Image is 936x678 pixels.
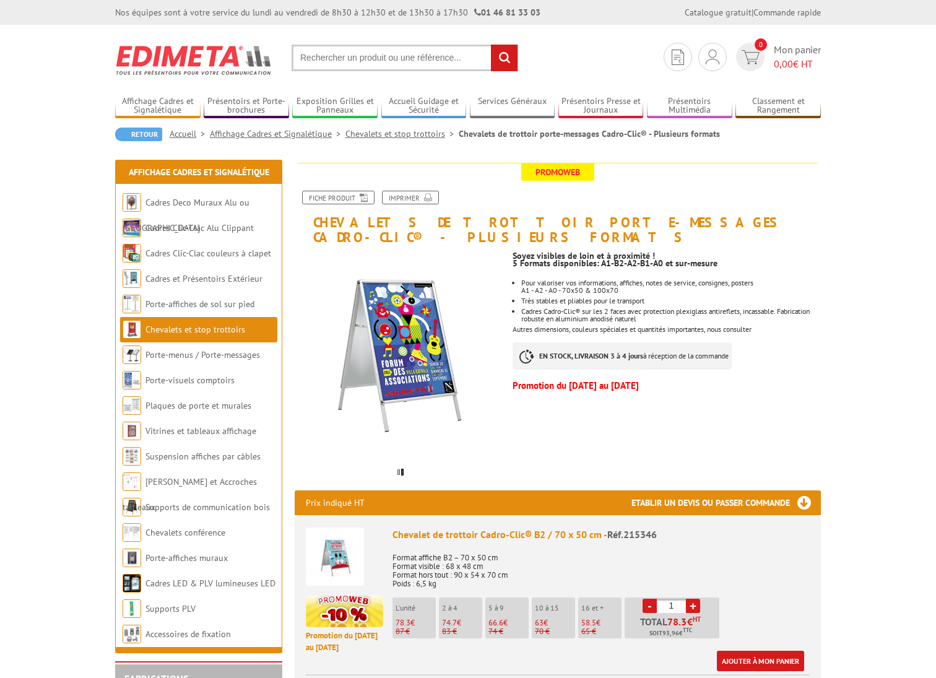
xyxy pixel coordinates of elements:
[513,245,830,396] div: Autres dimensions, couleurs spéciales et quantités importantes, nous consulter
[488,619,529,627] p: €
[643,599,657,613] a: -
[392,528,810,542] div: Chevalet de trottoir Cadro-Clic® B2 / 70 x 50 cm -
[488,617,503,628] span: 66.6
[685,7,752,18] a: Catalogue gratuit
[685,6,821,19] div: |
[123,295,141,313] img: Porte-affiches de sol sur pied
[204,96,289,116] a: Présentoirs et Porte-brochures
[145,425,256,437] a: Vitrines et tableaux affichage
[667,617,687,627] span: 78.3
[774,57,821,71] span: € HT
[382,191,439,204] a: Imprimer
[145,298,254,310] a: Porte-affiches de sol sur pied
[535,627,575,636] p: 70 €
[535,604,575,612] p: 10 à 15
[145,248,271,259] a: Cadres Clic-Clac couleurs à clapet
[123,346,141,364] img: Porte-menus / Porte-messages
[631,490,821,515] h3: Etablir un devis ou passer commande
[753,7,821,18] a: Commande rapide
[649,628,692,638] span: Soit €
[581,617,596,628] span: 58.5
[123,574,141,593] img: Cadres LED & PLV lumineuses LED
[123,549,141,567] img: Porte-affiches muraux
[459,128,720,140] li: Chevalets de trottoir porte-messages Cadro-Clic® - Plusieurs formats
[735,96,821,116] a: Classement et Rangement
[662,628,679,638] span: 93,96
[145,222,254,233] a: Cadres Clic-Clac Alu Clippant
[521,163,594,181] span: Promoweb
[145,375,235,386] a: Porte-visuels comptoirs
[521,279,821,287] p: Pour valoriser vos informations, affiches, notes de service, consignes, posters
[491,45,518,71] input: rechercher
[145,451,261,462] a: Suspension affiches par câbles
[123,396,141,415] img: Plaques de porte et murales
[513,382,821,389] p: Promotion du [DATE] au [DATE]
[683,627,692,633] sup: TTC
[306,528,364,586] img: Chevalet de trottoir Cadro-Clic® B2 / 70 x 50 cm
[733,43,821,71] a: devis rapide 0 Mon panier 0,00€ HT
[442,627,482,636] p: 83 €
[381,96,467,116] a: Accueil Guidage et Sécurité
[628,617,719,638] p: Total
[558,96,644,116] a: Présentoirs Presse et Journaux
[396,619,436,627] p: €
[513,259,821,267] p: 5 Formats disponibles: A1-B2-A2-B1-A0 et sur-mesure
[396,604,436,612] p: L'unité
[774,43,821,71] span: Mon panier
[145,400,251,411] a: Plaques de porte et murales
[123,447,141,466] img: Suspension affiches par câbles
[123,422,141,440] img: Vitrines et tableaux affichage
[292,96,378,116] a: Exposition Grilles et Panneaux
[302,191,375,204] a: Fiche produit
[145,324,245,335] a: Chevalets et stop trottoirs
[470,96,555,116] a: Services Généraux
[123,371,141,389] img: Porte-visuels comptoirs
[123,523,141,542] img: Chevalets conférence
[170,128,210,139] a: Accueil
[693,615,701,624] sup: HT
[513,252,821,259] p: Soyez visibles de loin et à proximité !
[581,627,622,636] p: 65 €
[295,251,503,459] img: chevalets_et_stop_trottoirs_215348_1.jpg
[774,58,793,70] span: 0,00
[581,619,622,627] p: €
[521,308,821,323] li: Cadres Cadro-Clic® sur les 2 faces avec protection plexiglass antireflets, incassable. Fabricatio...
[145,502,270,513] a: Supports de communication bois
[521,297,821,305] li: Très stables et pliables pour le transport
[145,527,225,538] a: Chevalets conférence
[145,578,275,589] a: Cadres LED & PLV lumineuses LED
[687,617,693,627] span: €
[488,604,529,612] p: 5 à 9
[123,244,141,263] img: Cadres Clic-Clac couleurs à clapet
[115,96,201,116] a: Affichage Cadres et Signalétique
[115,37,273,83] img: Edimeta
[442,604,482,612] p: 2 à 4
[521,287,821,294] p: A1 - A2 - A0 - 70x50 & 100x70
[292,45,518,71] input: Rechercher un produit ou une référence...
[742,50,760,64] img: devis rapide
[488,627,529,636] p: 74 €
[145,349,260,360] a: Porte-menus / Porte-messages
[123,193,141,212] img: Cadres Deco Muraux Alu ou Bois
[123,197,249,233] a: Cadres Deco Muraux Alu ou [GEOGRAPHIC_DATA]
[396,617,410,628] span: 78.3
[123,269,141,288] img: Cadres et Présentoirs Extérieur
[210,128,345,139] a: Affichage Cadres et Signalétique
[535,619,575,627] p: €
[717,651,804,671] a: Ajouter à mon panier
[706,50,719,64] img: devis rapide
[115,6,540,19] div: Nos équipes sont à votre service du lundi au vendredi de 8h30 à 12h30 et de 13h30 à 17h30
[581,604,622,612] p: 16 et +
[115,128,162,141] a: Retour
[442,617,457,628] span: 74.7
[123,320,141,339] img: Chevalets et stop trottoirs
[145,552,228,563] a: Porte-affiches muraux
[306,490,365,515] p: Prix indiqué HT
[396,627,436,636] p: 87 €
[474,7,540,18] strong: 01 46 81 33 03
[647,96,732,116] a: Présentoirs Multimédia
[607,528,657,541] span: Réf.215346
[123,472,141,491] img: Cimaises et Accroches tableaux
[123,476,257,513] a: [PERSON_NAME] et Accroches tableaux
[392,545,810,588] p: Format affiche B2 – 70 x 50 cm Format visible : 68 x 48 cm Format hors tout : 90 x 54 x 70 cm Poi...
